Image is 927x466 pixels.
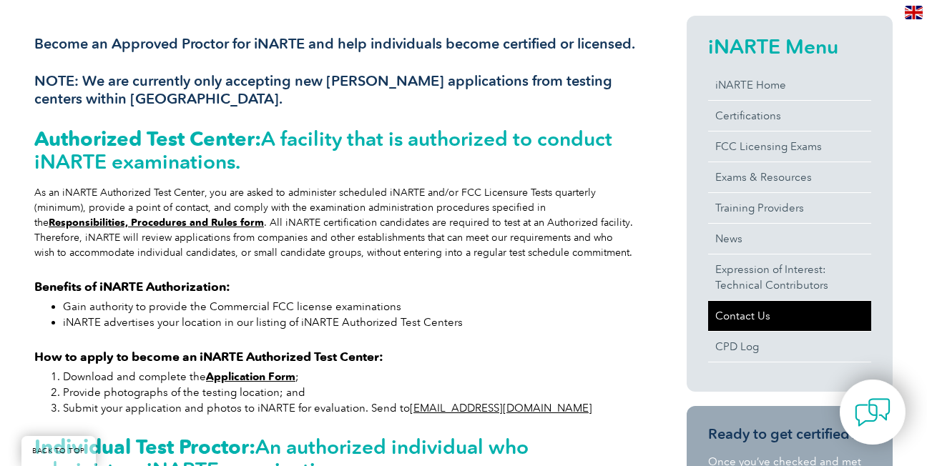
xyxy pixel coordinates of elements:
strong: How to apply to become an iNARTE Authorized Test Center: [34,349,383,364]
div: As an iNARTE Authorized Test Center, you are asked to administer scheduled iNARTE and/or FCC Lice... [34,185,635,260]
img: en [905,6,923,19]
a: [EMAIL_ADDRESS][DOMAIN_NAME] [410,402,592,415]
a: Expression of Interest:Technical Contributors [708,254,871,300]
li: iNARTE advertises your location in our listing of iNARTE Authorized Test Centers [63,314,635,330]
a: Training Providers [708,193,871,223]
li: Download and complete the ; [63,369,635,385]
h3: Become an Approved Proctor for iNARTE and help individuals become certified or licensed. [34,35,635,53]
a: Application Form [206,370,295,383]
a: Responsibilities, Procedures and Rules form [49,217,264,229]
a: Exams & Resources [708,162,871,192]
a: Contact Us [708,301,871,331]
a: FCC Licensing Exams [708,132,871,162]
a: iNARTE Home [708,70,871,100]
h2: A facility that is authorized to conduct iNARTE examinations. [34,127,635,173]
a: CPD Log [708,332,871,362]
a: BACK TO TOP [21,436,96,466]
h3: NOTE: We are currently only accepting new [PERSON_NAME] applications from testing centers within ... [34,72,635,108]
li: Provide photographs of the testing location; and [63,385,635,400]
h3: Ready to get certified? [708,425,871,443]
h2: iNARTE Menu [708,35,871,58]
a: News [708,224,871,254]
img: contact-chat.png [855,395,891,430]
li: Gain authority to provide the Commercial FCC license examinations [63,299,635,314]
strong: Authorized Test Center: [34,127,261,151]
a: Certifications [708,101,871,131]
li: Submit your application and photos to iNARTE for evaluation. Send to [63,400,635,416]
strong: Benefits of iNARTE Authorization: [34,279,230,294]
strong: Individual Test Proctor: [34,435,255,459]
